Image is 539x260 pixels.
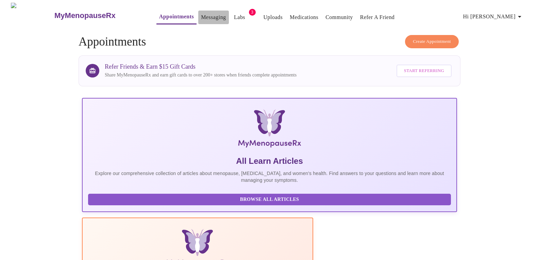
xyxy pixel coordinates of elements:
[249,9,256,16] span: 3
[54,11,116,20] h3: MyMenopauseRx
[88,156,451,167] h5: All Learn Articles
[88,196,453,202] a: Browse All Articles
[287,11,321,24] button: Medications
[156,10,197,24] button: Appointments
[395,61,453,81] a: Start Referring
[261,11,286,24] button: Uploads
[201,13,226,22] a: Messaging
[234,13,245,22] a: Labs
[413,38,451,46] span: Create Appointment
[357,11,398,24] button: Refer a Friend
[88,170,451,184] p: Explore our comprehensive collection of articles about menopause, [MEDICAL_DATA], and women's hea...
[460,10,526,23] button: Hi [PERSON_NAME]
[79,35,460,49] h4: Appointments
[360,13,395,22] a: Refer a Friend
[198,11,229,24] button: Messaging
[229,11,251,24] button: Labs
[88,194,451,206] button: Browse All Articles
[145,109,395,150] img: MyMenopauseRx Logo
[404,67,444,75] span: Start Referring
[463,12,524,21] span: Hi [PERSON_NAME]
[264,13,283,22] a: Uploads
[159,12,194,21] a: Appointments
[290,13,318,22] a: Medications
[11,3,54,28] img: MyMenopauseRx Logo
[325,13,353,22] a: Community
[397,65,452,77] button: Start Referring
[95,195,444,204] span: Browse All Articles
[105,72,297,79] p: Share MyMenopauseRx and earn gift cards to over 200+ stores when friends complete appointments
[54,4,143,28] a: MyMenopauseRx
[405,35,459,48] button: Create Appointment
[105,63,297,70] h3: Refer Friends & Earn $15 Gift Cards
[323,11,356,24] button: Community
